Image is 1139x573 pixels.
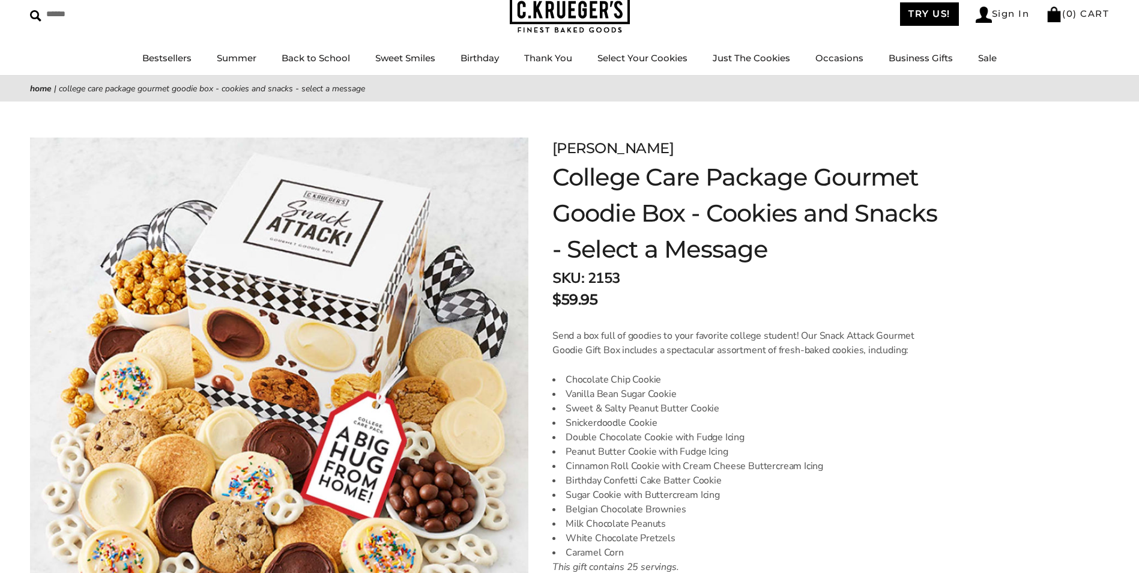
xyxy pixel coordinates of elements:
p: [PERSON_NAME] [552,138,938,159]
li: Sugar Cookie with Buttercream Icing [552,488,938,502]
li: Belgian Chocolate Brownies [552,502,938,517]
a: Occasions [815,52,863,64]
a: Back to School [282,52,350,64]
input: Search [30,5,173,23]
a: (0) CART [1046,8,1109,19]
li: Chocolate Chip Cookie [552,372,938,387]
a: Bestsellers [142,52,192,64]
li: Vanilla Bean Sugar Cookie [552,387,938,401]
li: Sweet & Salty Peanut Butter Cookie [552,401,938,416]
img: Bag [1046,7,1062,22]
a: Birthday [461,52,499,64]
p: $59.95 [552,289,597,311]
nav: breadcrumbs [30,82,1109,95]
h1: College Care Package Gourmet Goodie Box - Cookies and Snacks - Select a Message [552,159,938,267]
li: Peanut Butter Cookie with Fudge Icing [552,444,938,459]
a: Select Your Cookies [597,52,687,64]
a: Business Gifts [889,52,953,64]
span: 0 [1066,8,1074,19]
li: Birthday Confetti Cake Batter Cookie [552,473,938,488]
a: Sale [978,52,997,64]
a: Home [30,83,52,94]
li: Cinnamon Roll Cookie with Cream Cheese Buttercream Icing [552,459,938,473]
a: Just The Cookies [713,52,790,64]
li: Milk Chocolate Peanuts [552,517,938,531]
span: | [54,83,56,94]
a: Summer [217,52,256,64]
a: Thank You [524,52,572,64]
strong: SKU: [552,268,584,288]
li: White Chocolate Pretzels [552,531,938,545]
li: Snickerdoodle Cookie [552,416,938,430]
img: Search [30,10,41,22]
img: Account [976,7,992,23]
a: Sign In [976,7,1030,23]
a: TRY US! [900,2,959,26]
p: Send a box full of goodies to your favorite college student! Our Snack Attack Gourmet Goodie Gift... [552,329,938,357]
span: 2153 [588,268,620,288]
a: Sweet Smiles [375,52,435,64]
li: Caramel Corn [552,545,938,560]
li: Double Chocolate Cookie with Fudge Icing [552,430,938,444]
span: College Care Package Gourmet Goodie Box - Cookies and Snacks - Select a Message [59,83,365,94]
